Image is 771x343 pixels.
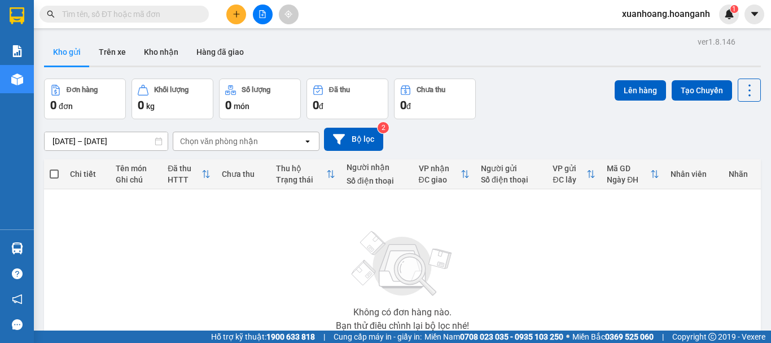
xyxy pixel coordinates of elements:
[12,294,23,305] span: notification
[605,332,654,341] strong: 0369 525 060
[11,45,23,57] img: solution-icon
[671,170,717,179] div: Nhân viên
[553,175,586,184] div: ĐC lấy
[44,79,126,119] button: Đơn hàng0đơn
[607,175,650,184] div: Ngày ĐH
[270,159,341,189] th: Toggle SortBy
[553,164,586,173] div: VP gửi
[346,224,459,303] img: svg+xml;base64,PHN2ZyBjbGFzcz0ibGlzdC1wbHVnX19zdmciIHhtbG5zPSJodHRwOi8vd3d3LnczLm9yZy8yMDAwL3N2Zy...
[284,10,292,18] span: aim
[279,5,299,24] button: aim
[615,80,666,101] button: Lên hàng
[400,98,406,112] span: 0
[547,159,601,189] th: Toggle SortBy
[481,175,541,184] div: Số điện thoại
[44,38,90,66] button: Kho gửi
[219,79,301,119] button: Số lượng0món
[253,5,273,24] button: file-add
[744,5,764,24] button: caret-down
[566,335,570,339] span: ⚪️
[672,80,732,101] button: Tạo Chuyến
[413,159,476,189] th: Toggle SortBy
[259,10,266,18] span: file-add
[324,128,383,151] button: Bộ lọc
[222,170,265,179] div: Chưa thu
[138,98,144,112] span: 0
[146,102,155,111] span: kg
[135,38,187,66] button: Kho nhận
[336,322,469,331] div: Bạn thử điều chỉnh lại bộ lọc nhé!
[334,331,422,343] span: Cung cấp máy in - giấy in:
[11,242,23,254] img: warehouse-icon
[67,86,98,94] div: Đơn hàng
[266,332,315,341] strong: 1900 633 818
[419,175,461,184] div: ĐC giao
[225,98,231,112] span: 0
[481,164,541,173] div: Người gửi
[306,79,388,119] button: Đã thu0đ
[180,136,258,147] div: Chọn văn phòng nhận
[10,7,24,24] img: logo-vxr
[62,8,195,20] input: Tìm tên, số ĐT hoặc mã đơn
[572,331,654,343] span: Miền Bắc
[12,268,23,279] span: question-circle
[313,98,319,112] span: 0
[732,5,736,13] span: 1
[116,164,156,173] div: Tên món
[168,164,201,173] div: Đã thu
[319,102,323,111] span: đ
[90,38,135,66] button: Trên xe
[607,164,650,173] div: Mã GD
[460,332,563,341] strong: 0708 023 035 - 0935 103 250
[708,333,716,341] span: copyright
[276,164,326,173] div: Thu hộ
[59,102,73,111] span: đơn
[303,137,312,146] svg: open
[613,7,719,21] span: xuanhoang.hoanganh
[168,175,201,184] div: HTTT
[724,9,734,19] img: icon-new-feature
[730,5,738,13] sup: 1
[347,163,407,172] div: Người nhận
[11,73,23,85] img: warehouse-icon
[424,331,563,343] span: Miền Nam
[45,132,168,150] input: Select a date range.
[132,79,213,119] button: Khối lượng0kg
[662,331,664,343] span: |
[329,86,350,94] div: Đã thu
[70,170,104,179] div: Chi tiết
[12,319,23,330] span: message
[187,38,253,66] button: Hàng đã giao
[276,175,326,184] div: Trạng thái
[50,98,56,112] span: 0
[233,10,240,18] span: plus
[698,36,735,48] div: ver 1.8.146
[417,86,445,94] div: Chưa thu
[226,5,246,24] button: plus
[750,9,760,19] span: caret-down
[154,86,189,94] div: Khối lượng
[234,102,249,111] span: món
[47,10,55,18] span: search
[729,170,755,179] div: Nhãn
[211,331,315,343] span: Hỗ trợ kỹ thuật:
[323,331,325,343] span: |
[601,159,665,189] th: Toggle SortBy
[242,86,270,94] div: Số lượng
[116,175,156,184] div: Ghi chú
[347,176,407,185] div: Số điện thoại
[378,122,389,133] sup: 2
[394,79,476,119] button: Chưa thu0đ
[162,159,216,189] th: Toggle SortBy
[353,308,452,317] div: Không có đơn hàng nào.
[419,164,461,173] div: VP nhận
[406,102,411,111] span: đ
